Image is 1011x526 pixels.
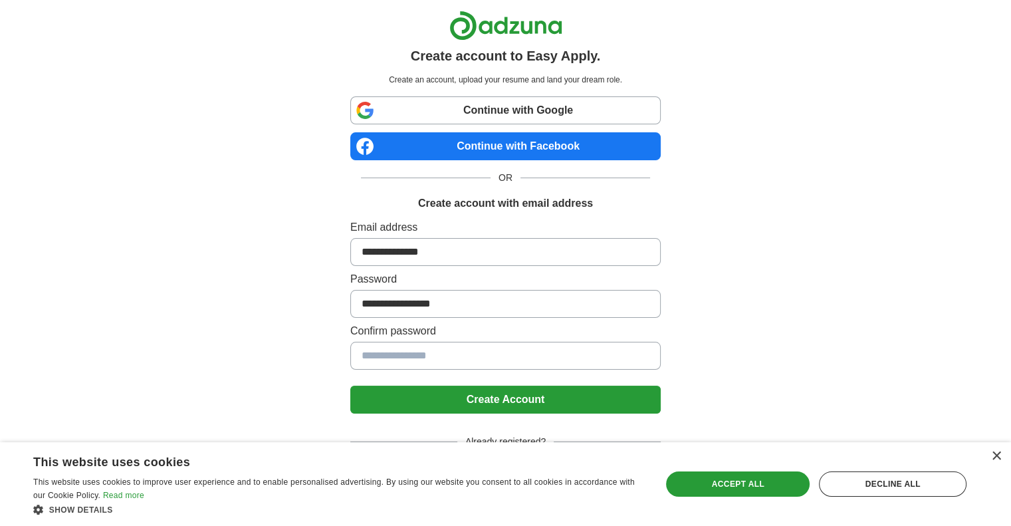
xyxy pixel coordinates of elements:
a: Continue with Facebook [350,132,661,160]
a: Continue with Google [350,96,661,124]
p: Create an account, upload your resume and land your dream role. [353,74,658,86]
span: Show details [49,505,113,515]
label: Email address [350,219,661,235]
span: Already registered? [457,435,554,449]
span: OR [491,171,520,185]
div: Close [991,452,1001,461]
button: Create Account [350,386,661,414]
div: Show details [33,503,643,516]
a: Read more, opens a new window [103,491,144,500]
img: Adzuna logo [449,11,562,41]
div: This website uses cookies [33,450,610,470]
div: Accept all [666,471,810,497]
h1: Create account to Easy Apply. [411,46,601,66]
label: Password [350,271,661,287]
div: Decline all [819,471,966,497]
h1: Create account with email address [418,196,593,211]
label: Confirm password [350,323,661,339]
span: This website uses cookies to improve user experience and to enable personalised advertising. By u... [33,477,635,500]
